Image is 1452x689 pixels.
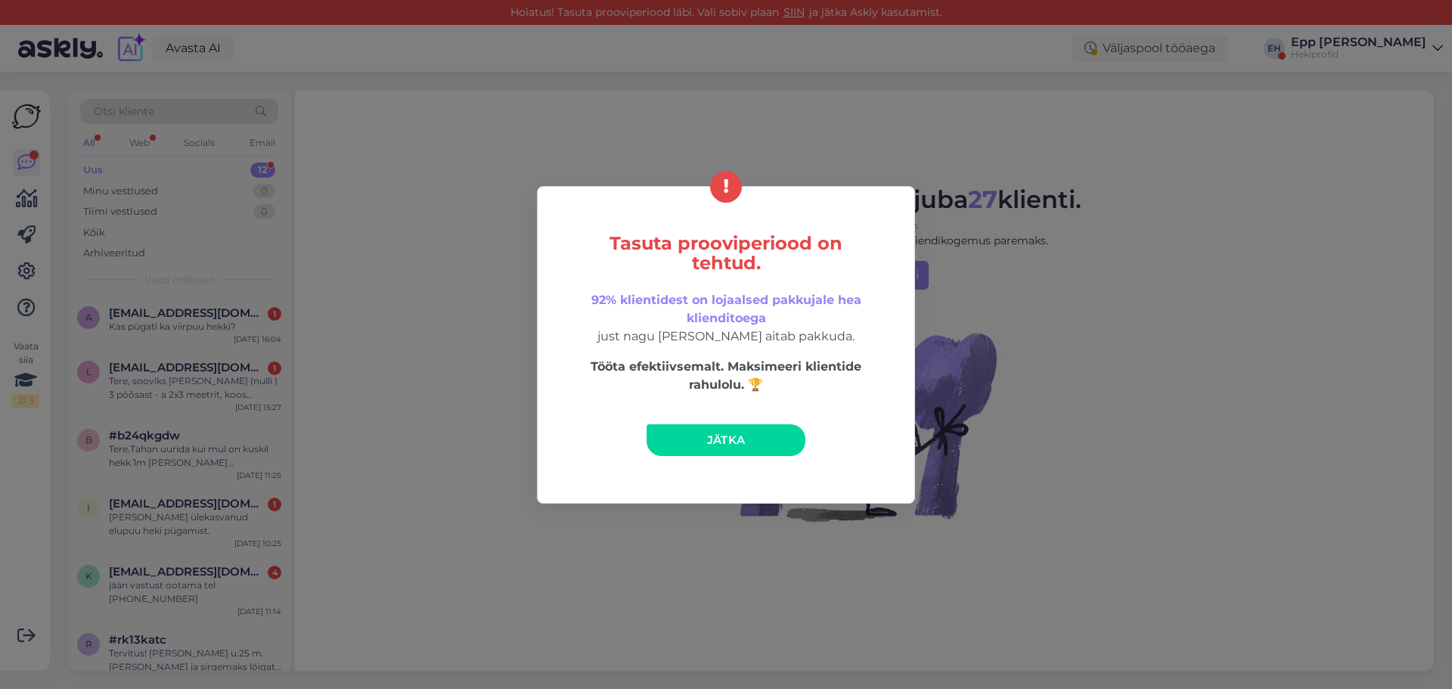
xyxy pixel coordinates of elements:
[569,291,883,346] p: just nagu [PERSON_NAME] aitab pakkuda.
[569,234,883,273] h5: Tasuta prooviperiood on tehtud.
[647,424,805,456] a: Jätka
[707,433,746,447] span: Jätka
[591,293,861,325] span: 92% klientidest on lojaalsed pakkujale hea klienditoega
[569,358,883,394] p: Tööta efektiivsemalt. Maksimeeri klientide rahulolu. 🏆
